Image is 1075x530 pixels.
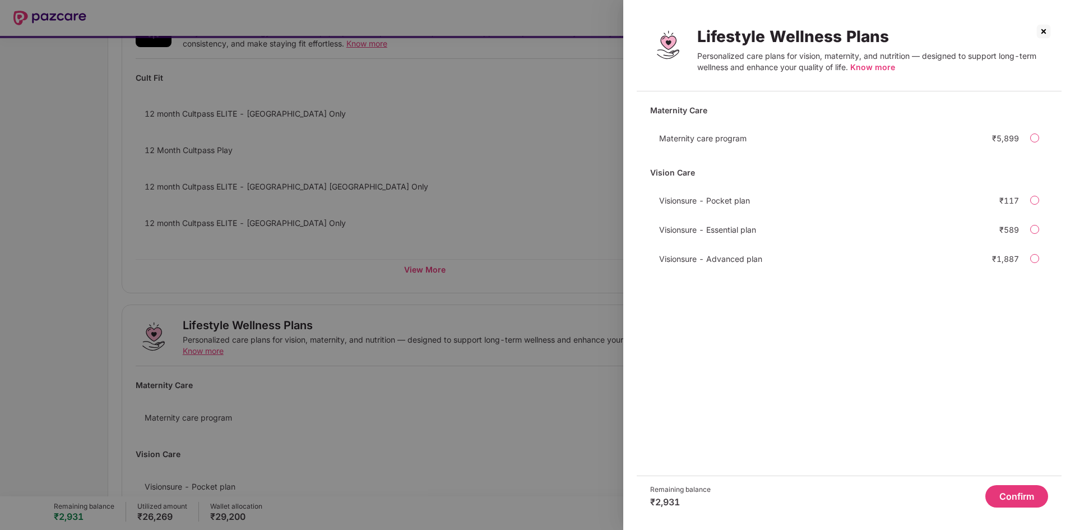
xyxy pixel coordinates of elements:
div: ₹2,931 [650,496,711,508]
span: Visionsure - Essential plan [659,225,756,234]
div: Personalized care plans for vision, maternity, and nutrition — designed to support long-term well... [697,50,1048,73]
button: Confirm [985,485,1048,508]
img: Lifestyle Wellness Plans [650,27,686,63]
div: Vision Care [650,163,1048,182]
div: ₹1,887 [992,254,1019,264]
span: Maternity care program [659,133,747,143]
img: svg+xml;base64,PHN2ZyBpZD0iQ3Jvc3MtMzJ4MzIiIHhtbG5zPSJodHRwOi8vd3d3LnczLm9yZy8yMDAwL3N2ZyIgd2lkdG... [1035,22,1053,40]
div: ₹5,899 [992,133,1019,143]
div: Maternity Care [650,100,1048,120]
div: Lifestyle Wellness Plans [697,27,1048,46]
span: Visionsure - Advanced plan [659,254,762,264]
div: ₹117 [999,196,1019,205]
div: ₹589 [999,225,1019,234]
span: Know more [850,62,895,72]
span: Visionsure - Pocket plan [659,196,750,205]
div: Remaining balance [650,485,711,494]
